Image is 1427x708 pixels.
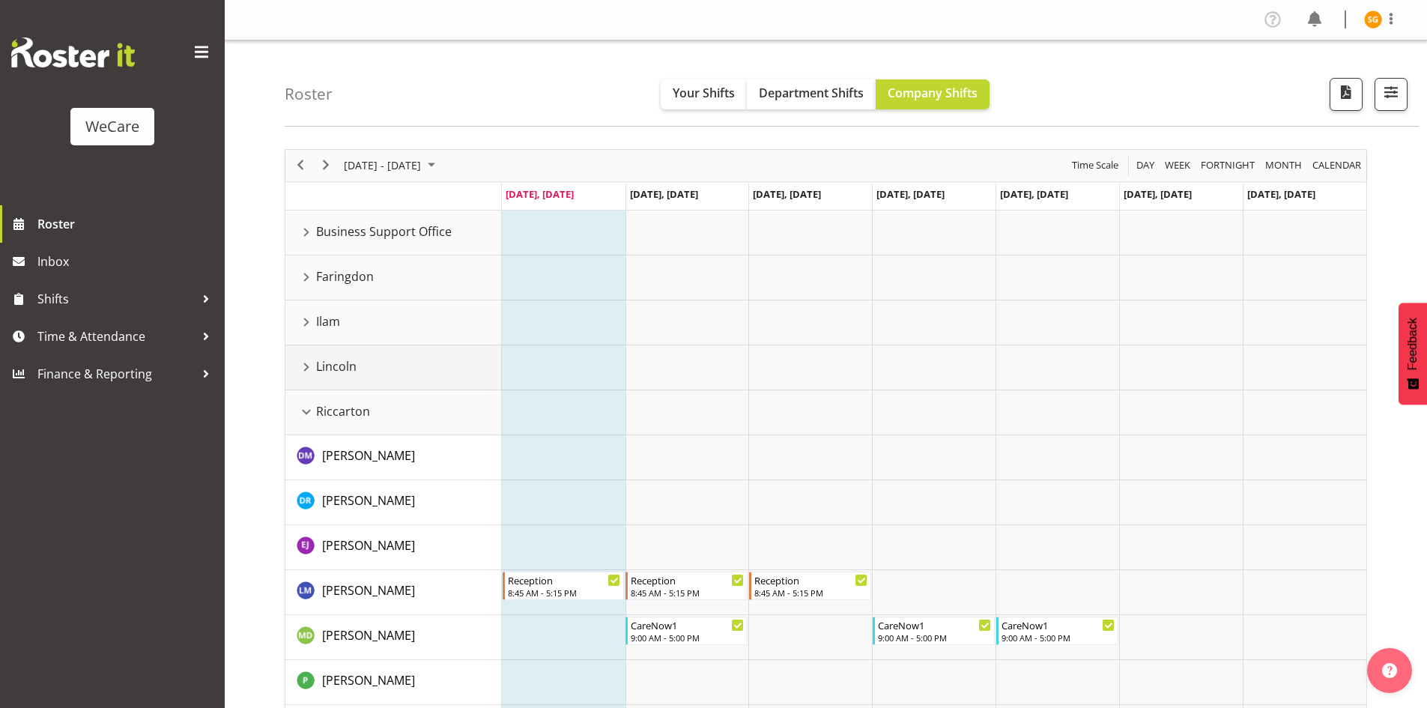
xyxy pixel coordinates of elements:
[285,615,502,660] td: Marie-Claire Dickson-Bakker resource
[285,390,502,435] td: Riccarton resource
[873,617,995,645] div: Marie-Claire Dickson-Bakker"s event - CareNow1 Begin From Thursday, October 2, 2025 at 9:00:00 AM...
[1124,187,1192,201] span: [DATE], [DATE]
[1375,78,1408,111] button: Filter Shifts
[1311,156,1363,175] span: calendar
[285,660,502,705] td: Pooja Prabhu resource
[888,85,978,101] span: Company Shifts
[1247,187,1315,201] span: [DATE], [DATE]
[749,572,871,600] div: Lainie Montgomery"s event - Reception Begin From Wednesday, October 1, 2025 at 8:45:00 AM GMT+13:...
[342,156,442,175] button: September 2025
[322,672,415,689] span: [PERSON_NAME]
[996,617,1118,645] div: Marie-Claire Dickson-Bakker"s event - CareNow1 Begin From Friday, October 3, 2025 at 9:00:00 AM G...
[754,572,867,587] div: Reception
[316,267,374,285] span: Faringdon
[508,572,621,587] div: Reception
[316,156,336,175] button: Next
[37,288,195,310] span: Shifts
[631,572,744,587] div: Reception
[316,402,370,420] span: Riccarton
[506,187,574,201] span: [DATE], [DATE]
[503,572,625,600] div: Lainie Montgomery"s event - Reception Begin From Monday, September 29, 2025 at 8:45:00 AM GMT+13:...
[285,570,502,615] td: Lainie Montgomery resource
[1406,318,1420,370] span: Feedback
[1263,156,1305,175] button: Timeline Month
[316,223,452,240] span: Business Support Office
[1163,156,1192,175] span: Week
[322,671,415,689] a: [PERSON_NAME]
[285,345,502,390] td: Lincoln resource
[37,325,195,348] span: Time & Attendance
[1399,303,1427,405] button: Feedback - Show survey
[316,357,357,375] span: Lincoln
[285,525,502,570] td: Ella Jarvis resource
[661,79,747,109] button: Your Shifts
[285,255,502,300] td: Faringdon resource
[878,617,991,632] div: CareNow1
[630,187,698,201] span: [DATE], [DATE]
[285,300,502,345] td: Ilam resource
[339,150,444,181] div: Sep 29 - Oct 05, 2025
[322,492,415,509] span: [PERSON_NAME]
[291,156,311,175] button: Previous
[1163,156,1193,175] button: Timeline Week
[1382,663,1397,678] img: help-xxl-2.png
[322,582,415,599] span: [PERSON_NAME]
[322,627,415,644] span: [PERSON_NAME]
[1002,632,1115,644] div: 9:00 AM - 5:00 PM
[1070,156,1120,175] span: Time Scale
[313,150,339,181] div: next period
[322,491,415,509] a: [PERSON_NAME]
[1135,156,1156,175] span: Day
[759,85,864,101] span: Department Shifts
[1199,156,1256,175] span: Fortnight
[37,250,217,273] span: Inbox
[316,312,340,330] span: Ilam
[1264,156,1303,175] span: Month
[37,213,217,235] span: Roster
[322,537,415,554] span: [PERSON_NAME]
[1310,156,1364,175] button: Month
[1199,156,1258,175] button: Fortnight
[322,447,415,465] a: [PERSON_NAME]
[285,85,333,103] h4: Roster
[1364,10,1382,28] img: sanjita-gurung11279.jpg
[322,626,415,644] a: [PERSON_NAME]
[11,37,135,67] img: Rosterit website logo
[625,617,748,645] div: Marie-Claire Dickson-Bakker"s event - CareNow1 Begin From Tuesday, September 30, 2025 at 9:00:00 ...
[508,587,621,599] div: 8:45 AM - 5:15 PM
[322,581,415,599] a: [PERSON_NAME]
[288,150,313,181] div: previous period
[878,632,991,644] div: 9:00 AM - 5:00 PM
[625,572,748,600] div: Lainie Montgomery"s event - Reception Begin From Tuesday, September 30, 2025 at 8:45:00 AM GMT+13...
[285,435,502,480] td: Deepti Mahajan resource
[673,85,735,101] span: Your Shifts
[753,187,821,201] span: [DATE], [DATE]
[1330,78,1363,111] button: Download a PDF of the roster according to the set date range.
[285,480,502,525] td: Deepti Raturi resource
[285,211,502,255] td: Business Support Office resource
[754,587,867,599] div: 8:45 AM - 5:15 PM
[876,79,990,109] button: Company Shifts
[631,632,744,644] div: 9:00 AM - 5:00 PM
[322,536,415,554] a: [PERSON_NAME]
[342,156,422,175] span: [DATE] - [DATE]
[1134,156,1157,175] button: Timeline Day
[1002,617,1115,632] div: CareNow1
[37,363,195,385] span: Finance & Reporting
[1000,187,1068,201] span: [DATE], [DATE]
[631,617,744,632] div: CareNow1
[85,115,139,138] div: WeCare
[876,187,945,201] span: [DATE], [DATE]
[1070,156,1121,175] button: Time Scale
[747,79,876,109] button: Department Shifts
[631,587,744,599] div: 8:45 AM - 5:15 PM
